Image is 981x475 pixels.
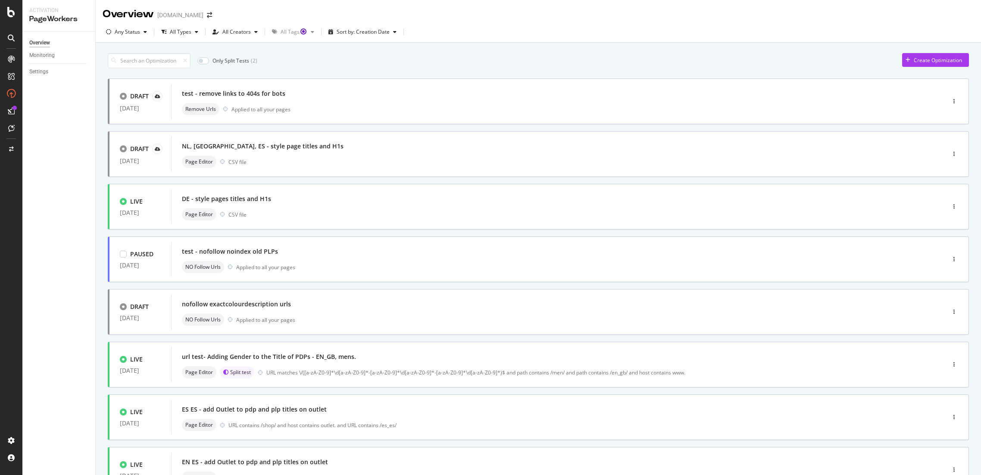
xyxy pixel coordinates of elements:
div: LIVE [130,460,143,469]
button: Sort by: Creation Date [325,25,400,39]
div: [DATE] [120,367,161,374]
div: DE - style pages titles and H1s [182,195,271,203]
button: All Creators [209,25,261,39]
div: All Tags [281,29,307,35]
div: Only Split Tests [212,57,249,64]
div: ES ES - add Outlet to pdp and plp titles on outlet [182,405,327,414]
a: Monitoring [29,51,89,60]
div: Applied to all your pages [236,264,295,271]
div: URL matches \/([a-zA-Z0-9]*\d[a-zA-Z0-9]*-[a-zA-Z0-9]*\d[a-zA-Z0-9]*-[a-zA-Z0-9]*\d[a-zA-Z0-9]*)$... [266,369,909,376]
div: CSV file [228,211,247,218]
div: Applied to all your pages [236,316,295,324]
div: neutral label [182,314,224,326]
span: NO Follow Urls [185,317,221,322]
button: Create Optimization [902,53,969,67]
div: brand label [220,366,254,378]
div: EN ES - add Outlet to pdp and plp titles on outlet [182,458,328,466]
div: test - remove links to 404s for bots [182,89,285,98]
div: PageWorkers [29,14,88,24]
div: URL contains /shop/ and host contains outlet. and URL contains /es_es/ [228,422,909,429]
div: [DOMAIN_NAME] [157,11,203,19]
div: All Types [170,29,191,35]
button: Any Status [103,25,150,39]
div: [DATE] [120,262,161,269]
span: Page Editor [185,422,213,428]
div: Applied to all your pages [231,106,291,113]
span: NO Follow Urls [185,264,221,270]
div: url test- Adding Gender to the Title of PDPs - EN_GB, mens. [182,352,356,361]
div: neutral label [182,208,216,220]
div: Overview [103,7,154,22]
span: Split test [230,370,251,375]
iframe: Intercom live chat [952,446,972,466]
button: All Types [158,25,202,39]
div: ( 2 ) [251,57,257,64]
span: Page Editor [185,212,213,217]
div: nofollow exactcolourdescription urls [182,300,291,308]
div: LIVE [130,197,143,206]
div: arrow-right-arrow-left [207,12,212,18]
div: DRAFT [130,302,149,311]
a: Settings [29,67,89,76]
div: DRAFT [130,145,149,153]
span: Page Editor [185,370,213,375]
div: neutral label [182,156,216,168]
div: Overview [29,38,50,47]
div: CSV file [228,158,247,166]
div: LIVE [130,355,143,364]
div: [DATE] [120,420,161,427]
a: Overview [29,38,89,47]
div: LIVE [130,408,143,416]
div: neutral label [182,261,224,273]
div: Settings [29,67,48,76]
div: [DATE] [120,157,161,164]
input: Search an Optimization [108,53,191,68]
div: All Creators [222,29,251,35]
div: neutral label [182,419,216,431]
div: Any Status [115,29,140,35]
div: DRAFT [130,92,149,101]
button: All TagsTooltip anchor [269,25,318,39]
div: PAUSED [130,250,153,258]
div: [DATE] [120,209,161,216]
div: [DATE] [120,315,161,321]
span: Remove Urls [185,107,216,112]
div: Activation [29,7,88,14]
div: NL, [GEOGRAPHIC_DATA], ES - style page titles and H1s [182,142,344,151]
span: Page Editor [185,159,213,164]
div: Create Optimization [914,57,962,64]
div: Sort by: Creation Date [337,29,390,35]
div: Monitoring [29,51,55,60]
div: neutral label [182,366,216,378]
div: [DATE] [120,105,161,112]
div: test - nofollow noindex old PLPs [182,247,278,256]
div: neutral label [182,103,219,115]
div: Tooltip anchor [300,28,307,35]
